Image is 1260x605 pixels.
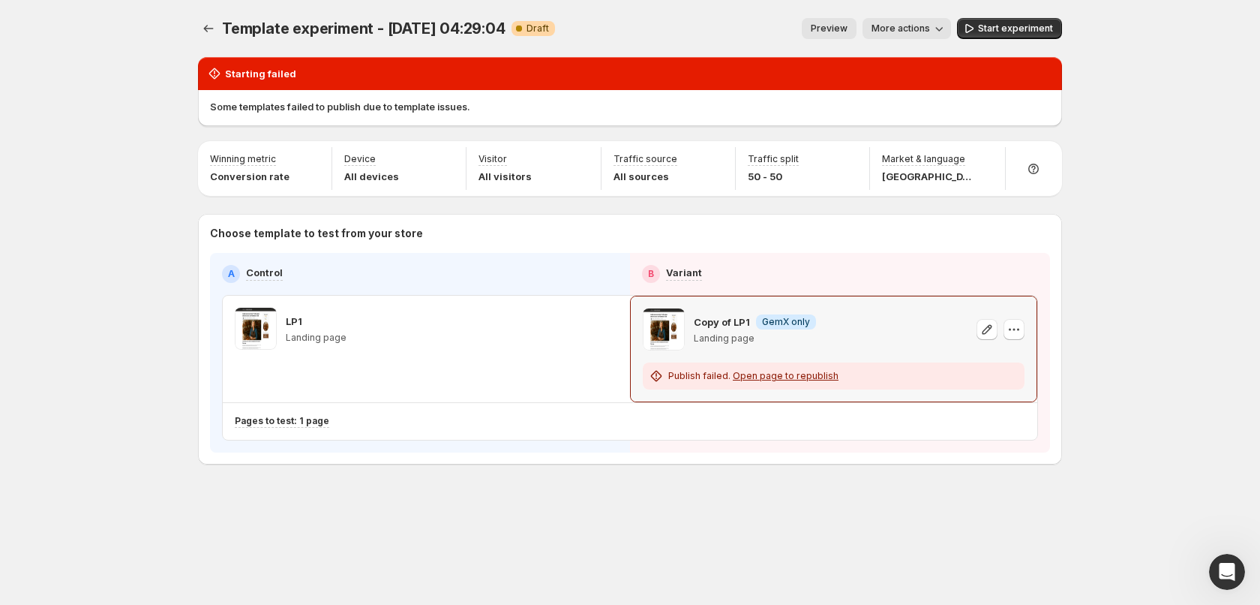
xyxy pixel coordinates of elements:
[811,23,847,35] span: Preview
[733,370,838,381] span: Open page to republish
[225,66,296,81] h2: Starting failed
[286,332,346,344] p: Landing page
[222,20,505,38] span: Template experiment - [DATE] 04:29:04
[978,23,1053,35] span: Start experiment
[235,308,277,350] img: LP1
[198,18,219,39] button: Experiments
[748,169,799,184] p: 50 - 50
[478,153,507,165] p: Visitor
[694,333,816,345] p: Landing page
[643,309,685,351] img: Copy of LP1
[648,268,654,280] h2: B
[1209,554,1245,590] iframe: Intercom live chat
[882,153,965,165] p: Market & language
[666,265,702,280] p: Variant
[286,314,302,329] p: LP1
[862,18,951,39] button: More actions
[235,415,329,427] p: Pages to test: 1 page
[344,153,376,165] p: Device
[210,169,289,184] p: Conversion rate
[871,23,930,35] span: More actions
[802,18,856,39] button: Preview
[210,153,276,165] p: Winning metric
[748,153,799,165] p: Traffic split
[344,169,399,184] p: All devices
[694,315,750,330] p: Copy of LP1
[668,370,838,382] p: Publish failed.
[246,265,283,280] p: Control
[957,18,1062,39] button: Start experiment
[210,226,1050,241] p: Choose template to test from your store
[882,169,972,184] p: [GEOGRAPHIC_DATA]
[526,23,549,35] span: Draft
[228,268,235,280] h2: A
[613,169,677,184] p: All sources
[478,169,532,184] p: All visitors
[210,99,1050,114] p: Some templates failed to publish due to template issues.
[613,153,677,165] p: Traffic source
[762,316,810,328] span: GemX only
